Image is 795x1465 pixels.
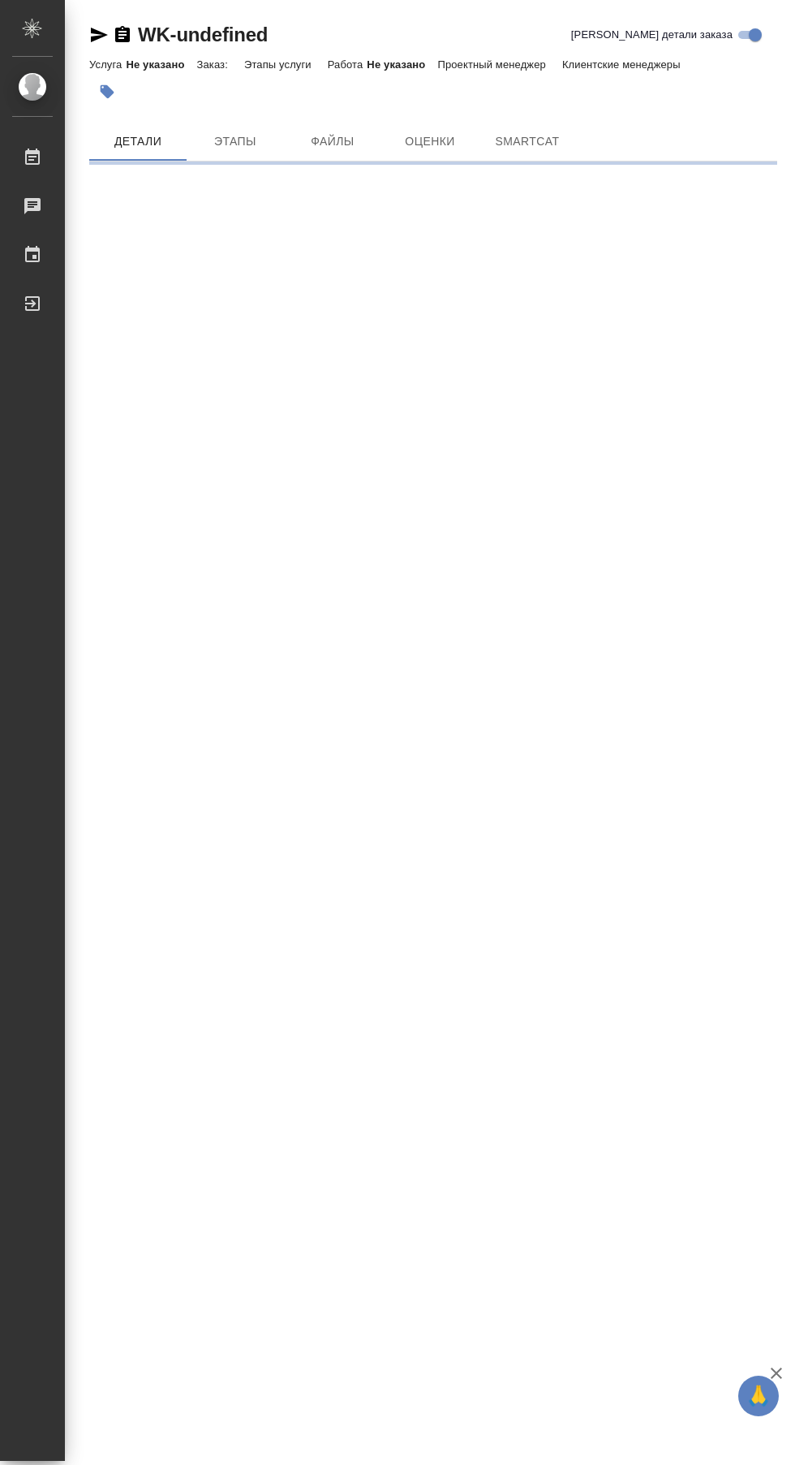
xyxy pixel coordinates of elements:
span: SmartCat [488,131,566,152]
a: WK-undefined [138,24,268,45]
p: Этапы услуги [244,58,316,71]
p: Не указано [367,58,437,71]
button: 🙏 [738,1376,779,1416]
p: Услуга [89,58,126,71]
span: Этапы [196,131,274,152]
span: Детали [99,131,177,152]
button: Скопировать ссылку [113,25,132,45]
button: Добавить тэг [89,74,125,110]
button: Скопировать ссылку для ЯМессенджера [89,25,109,45]
span: 🙏 [745,1379,772,1413]
p: Не указано [126,58,196,71]
p: Заказ: [196,58,231,71]
p: Проектный менеджер [437,58,549,71]
span: [PERSON_NAME] детали заказа [571,27,733,43]
p: Работа [328,58,367,71]
span: Оценки [391,131,469,152]
span: Файлы [294,131,372,152]
p: Клиентские менеджеры [562,58,685,71]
